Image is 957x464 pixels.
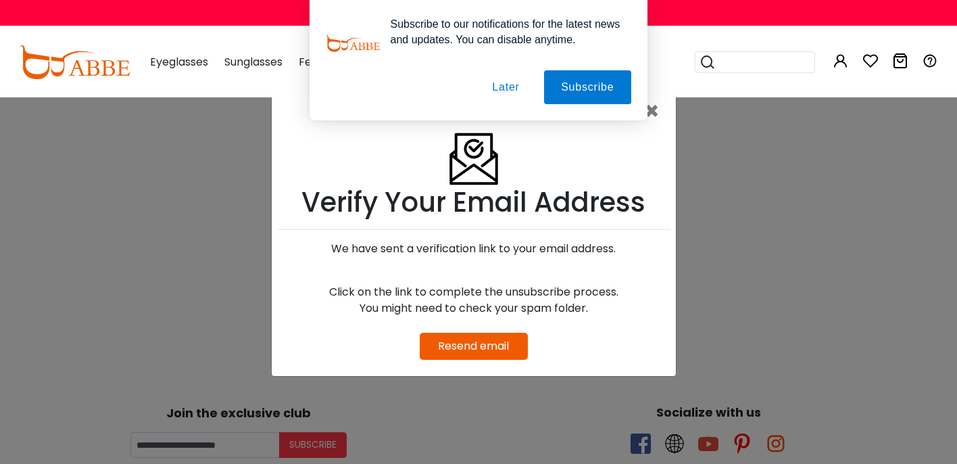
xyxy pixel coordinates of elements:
h1: Verify Your Email Address [277,186,670,218]
button: Later [476,70,537,104]
img: Verify Email [447,99,501,186]
img: notification icon [326,16,380,70]
button: Close [644,99,665,124]
div: You might need to check your spam folder. [277,300,670,317]
div: We have sent a verification link to your email address. [277,241,670,257]
a: Resend email [438,338,509,354]
div: Subscribe to our notifications for the latest news and updates. You can disable anytime. [380,16,631,47]
button: Subscribe [545,70,631,104]
div: Click on the link to complete the unsubscribe process. [277,284,670,300]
